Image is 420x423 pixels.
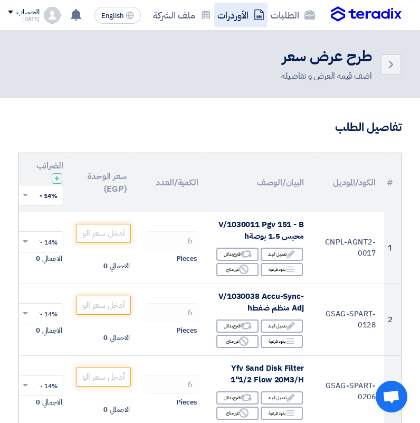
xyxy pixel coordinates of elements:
[8,16,39,22] div: [DATE]
[110,405,130,415] span: الاجمالي
[214,3,268,27] a: الأوردرات
[110,261,130,271] span: الاجمالي
[18,119,402,136] h3: تفاصيل الطلب
[36,325,40,336] span: 0
[54,172,60,185] span: +
[146,375,198,394] input: RFQ_STEP1.ITEMS.2.AMOUNT_TITLE
[261,391,303,405] div: تعديل البند
[231,362,304,386] span: Yfv Sand Disk Filter 1"1/2 Flow 20M3/H
[146,303,198,322] input: RFQ_STEP1.ITEMS.2.AMOUNT_TITLE
[281,46,372,67] h2: طرح عرض سعر
[8,153,72,212] th: الضرائب
[42,325,62,336] span: الاجمالي
[44,7,61,24] img: profile_test.png
[376,381,407,412] div: Open chat
[261,407,303,420] div: بنود فرعية
[94,7,141,24] button: English
[17,303,63,324] ng-select: VAT
[103,405,108,415] span: 0
[36,397,40,408] span: 0
[103,261,108,271] span: 0
[150,3,214,27] a: ملف الشركة
[216,407,259,420] div: غير متاح
[312,212,384,284] td: CNPL-AGNT2-0017
[176,253,197,264] span: Pieces
[17,375,63,396] ng-select: VAT
[76,224,131,243] input: أدخل سعر الوحدة
[176,325,197,336] span: Pieces
[268,3,318,27] a: الطلبات
[281,70,372,82] div: اضف قيمه العرض و تفاصيله
[42,397,62,408] span: الاجمالي
[36,253,40,264] span: 0
[384,284,401,355] td: 2
[216,319,259,333] div: اقترح بدائل
[176,397,197,408] span: Pieces
[218,219,304,242] span: V/1030011 Pgv 151 - B محبس 1.5 بوصةh
[146,231,198,250] input: RFQ_STEP1.ITEMS.2.AMOUNT_TITLE
[216,391,259,405] div: اقترح بدائل
[103,333,108,343] span: 0
[216,335,259,348] div: غير متاح
[17,231,63,252] ng-select: VAT
[312,284,384,355] td: GSAG-SPART-0128
[216,263,259,276] div: غير متاح
[216,248,259,261] div: اقترح بدائل
[261,319,303,333] div: تعديل البند
[76,368,131,387] input: أدخل سعر الوحدة
[110,333,130,343] span: الاجمالي
[312,153,384,212] th: الكود/الموديل
[218,290,304,314] span: V/1030038 Accu-Sync-Adj منظم ضغطh
[42,253,62,264] span: الاجمالي
[261,263,303,276] div: بنود فرعية
[261,248,303,261] div: تعديل البند
[101,12,123,20] span: English
[331,6,402,22] img: Teradix logo
[384,153,401,212] th: #
[207,153,312,212] th: البيان/الوصف
[135,153,207,212] th: الكمية/العدد
[261,335,303,348] div: بنود فرعية
[76,296,131,315] input: أدخل سعر الوحدة
[16,8,39,17] div: الحساب
[384,212,401,284] td: 1
[72,153,135,212] th: سعر الوحدة (EGP)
